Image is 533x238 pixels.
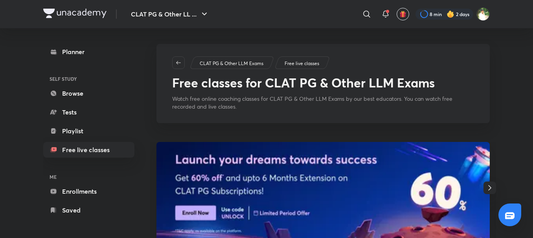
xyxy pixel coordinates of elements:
h6: SELF STUDY [43,72,134,85]
img: Harshal Jadhao [476,7,490,21]
a: Playlist [43,123,134,139]
p: Watch free online coaching classes for CLAT PG & Other LLM Exams by our best educators. You can w... [172,95,474,111]
a: Saved [43,202,134,218]
a: Free live classes [283,60,321,67]
img: streak [447,10,454,18]
a: Browse [43,85,134,101]
button: avatar [397,8,409,20]
p: CLAT PG & Other LLM Exams [200,60,263,67]
button: CLAT PG & Other LL ... [126,6,214,22]
img: avatar [399,11,406,18]
h6: ME [43,170,134,183]
a: CLAT PG & Other LLM Exams [198,60,265,67]
a: Tests [43,104,134,120]
a: Enrollments [43,183,134,199]
h1: Free classes for CLAT PG & Other LLM Exams [172,75,435,90]
a: Free live classes [43,142,134,158]
a: Company Logo [43,9,107,20]
img: Company Logo [43,9,107,18]
p: Free live classes [285,60,319,67]
a: Planner [43,44,134,60]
